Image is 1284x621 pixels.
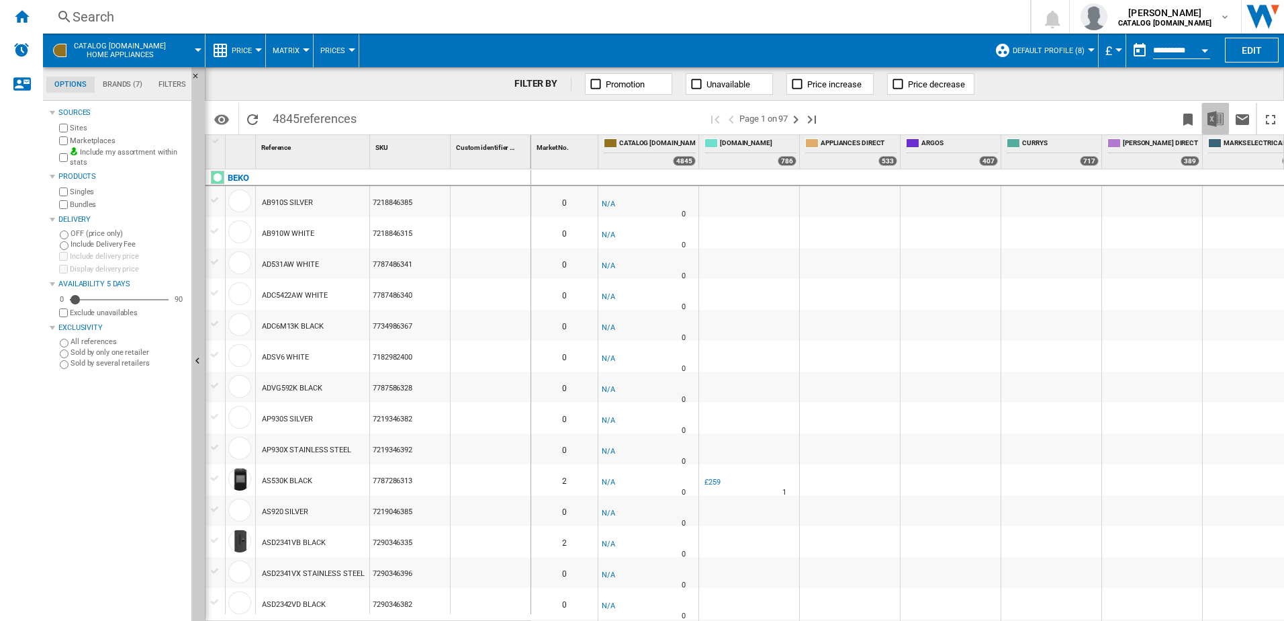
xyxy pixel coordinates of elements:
[788,103,804,134] button: Next page
[531,372,598,403] div: 0
[262,188,313,218] div: AB910S SILVER
[208,107,235,131] button: Options
[71,358,186,368] label: Sold by several retailers
[60,360,68,369] input: Sold by several retailers
[602,229,615,242] div: N/A
[531,588,598,619] div: 0
[585,73,672,95] button: Promotion
[74,42,166,59] span: CATALOG BEKO.UK:Home appliances
[995,34,1091,67] div: Default profile (8)
[887,73,974,95] button: Price decrease
[212,34,259,67] div: Price
[59,136,68,145] input: Marketplaces
[1118,6,1211,19] span: [PERSON_NAME]
[456,144,508,151] span: Custom identifier
[1022,138,1099,150] span: CURRYS
[370,433,450,464] div: 7219346392
[453,135,531,156] div: Custom identifier Sort None
[739,103,788,134] span: Page 1 on 97
[1123,138,1199,150] span: [PERSON_NAME] DIRECT
[262,218,314,249] div: AB910W WHITE
[262,466,312,497] div: AS530K BLACK
[786,73,874,95] button: Price increase
[70,147,78,155] img: mysite-bg-18x18.png
[534,135,598,156] div: Sort None
[262,404,313,435] div: AP930S SILVER
[71,239,186,249] label: Include Delivery Fee
[602,507,615,520] div: N/A
[71,347,186,358] label: Sold by only one retailer
[531,341,598,372] div: 0
[59,200,68,209] input: Bundles
[262,249,319,280] div: AD531AW WHITE
[534,135,598,156] div: Market No. Sort None
[704,478,721,487] div: £259
[150,77,194,93] md-tab-item: Filters
[58,279,186,290] div: Availability 5 Days
[682,579,686,592] div: Delivery Time : 0 day
[262,528,326,558] div: ASD2341VB BLACK
[70,123,186,133] label: Sites
[370,217,450,248] div: 7218846315
[979,156,998,166] div: 407 offers sold by ARGOS
[50,34,198,67] div: CATALOG [DOMAIN_NAME]Home appliances
[531,464,598,495] div: 2
[707,103,723,134] button: First page
[370,495,450,526] div: 7219046385
[373,135,450,156] div: SKU Sort None
[370,310,450,341] div: 7734986367
[682,424,686,438] div: Delivery Time : 0 day
[232,46,252,55] span: Price
[908,79,965,89] span: Price decrease
[602,569,615,582] div: N/A
[262,435,351,466] div: AP930X STAINLESS STEEL
[1099,34,1126,67] md-menu: Currency
[59,265,68,274] input: Display delivery price
[95,77,150,93] md-tab-item: Brands (7)
[706,79,750,89] span: Unavailable
[370,464,450,495] div: 7787286313
[720,138,796,150] span: [DOMAIN_NAME]
[531,248,598,279] div: 0
[259,135,369,156] div: Sort None
[370,403,450,433] div: 7219346382
[1229,103,1256,134] button: Send this report by email
[232,34,259,67] button: Price
[70,293,169,306] md-slider: Availability
[606,79,645,89] span: Promotion
[682,208,686,221] div: Delivery Time : 0 day
[602,445,615,458] div: N/A
[70,251,186,261] label: Include delivery price
[682,455,686,468] div: Delivery Time : 0 day
[602,599,615,613] div: N/A
[262,342,309,373] div: ADSV6 WHITE
[1181,156,1199,166] div: 389 offers sold by HUGHES DIRECT
[682,393,686,407] div: Delivery Time : 0 day
[59,252,68,261] input: Include delivery price
[70,200,186,210] label: Bundles
[262,373,322,404] div: ADVG592K BLACK
[682,331,686,345] div: Delivery Time : 0 day
[682,362,686,376] div: Delivery Time : 0 day
[1257,103,1284,134] button: Maximize
[59,124,68,132] input: Sites
[262,589,326,620] div: ASD2342VD BLACK
[1004,135,1101,169] div: CURRYS 717 offers sold by CURRYS
[782,486,786,499] div: Delivery Time : 1 day
[1105,44,1112,58] span: £
[531,403,598,433] div: 0
[375,144,388,151] span: SKU
[802,135,900,169] div: APPLIANCES DIRECT 533 offers sold by APPLIANCES DIRECT
[1193,36,1217,60] button: Open calendar
[702,135,799,169] div: [DOMAIN_NAME] 786 offers sold by AO.COM
[453,135,531,156] div: Sort None
[370,186,450,217] div: 7218846385
[807,79,862,89] span: Price increase
[273,34,306,67] button: Matrix
[1118,19,1211,28] b: CATALOG [DOMAIN_NAME]
[1105,34,1119,67] button: £
[514,77,571,91] div: FILTER BY
[228,135,255,156] div: Sort None
[1202,103,1229,134] button: Download in Excel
